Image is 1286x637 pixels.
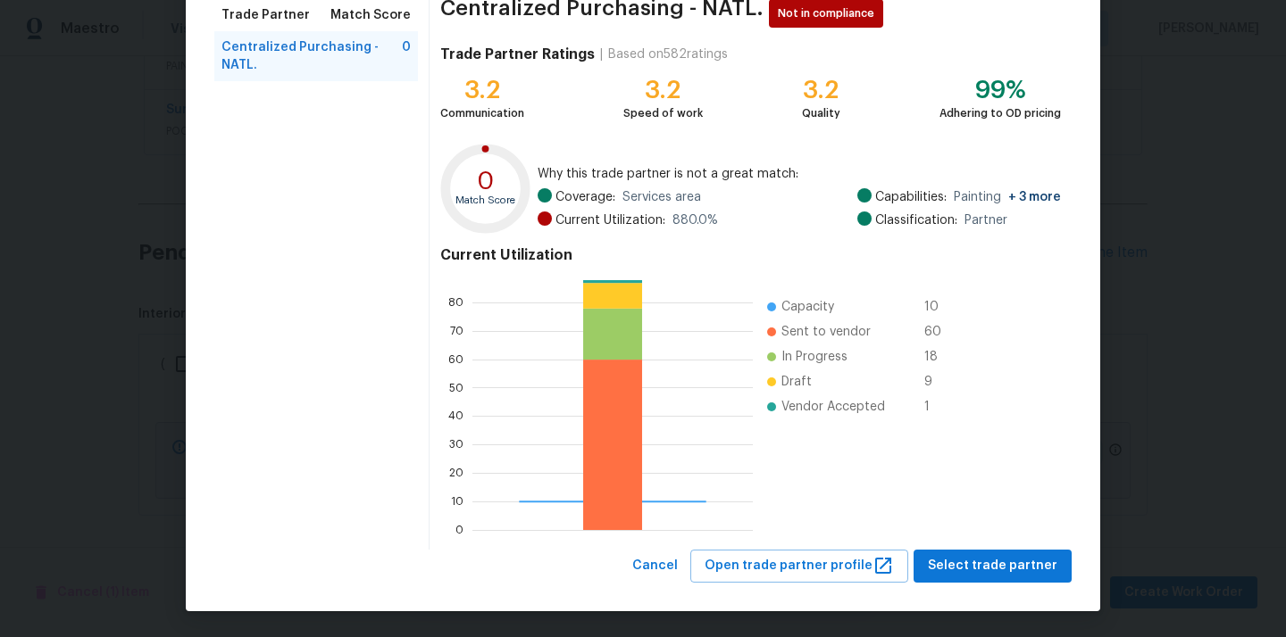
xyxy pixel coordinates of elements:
span: Painting [954,188,1061,206]
div: Based on 582 ratings [608,45,728,63]
text: 40 [448,410,463,421]
span: 10 [924,298,953,316]
div: Quality [802,104,840,122]
span: 880.0 % [672,211,718,229]
span: Coverage: [555,188,615,206]
span: In Progress [781,348,848,366]
span: Current Utilization: [555,211,665,229]
div: | [595,45,608,63]
span: Sent to vendor [781,323,871,341]
span: Why this trade partner is not a great match: [538,165,1061,183]
button: Open trade partner profile [690,550,908,583]
text: 80 [448,297,463,308]
span: Classification: [875,211,957,229]
span: 0 [402,38,411,74]
button: Cancel [625,550,685,583]
span: Partner [964,211,1007,229]
div: Adhering to OD pricing [939,104,1061,122]
span: Match Score [330,6,411,24]
span: Select trade partner [928,555,1057,577]
div: 3.2 [802,81,840,99]
text: 0 [455,525,463,535]
span: Centralized Purchasing - NATL. [221,38,402,74]
text: 50 [449,383,463,393]
text: 20 [449,467,463,478]
span: Cancel [632,555,678,577]
span: Vendor Accepted [781,398,885,416]
span: 60 [924,323,953,341]
span: Not in compliance [778,4,881,22]
span: Open trade partner profile [705,555,894,577]
button: Select trade partner [914,550,1072,583]
span: Trade Partner [221,6,310,24]
h4: Trade Partner Ratings [440,45,595,63]
text: 60 [448,354,463,365]
span: Capacity [781,298,834,316]
span: Draft [781,373,812,391]
span: Capabilities: [875,188,947,206]
text: 0 [477,169,495,194]
div: 99% [939,81,1061,99]
div: 3.2 [440,81,524,99]
div: Communication [440,104,524,122]
div: 3.2 [623,81,703,99]
span: 1 [924,398,953,416]
text: 10 [451,496,463,507]
span: 18 [924,348,953,366]
span: Services area [622,188,701,206]
text: 70 [450,326,463,336]
text: Match Score [455,195,515,205]
span: + 3 more [1008,191,1061,203]
div: Speed of work [623,104,703,122]
span: 9 [924,373,953,391]
h4: Current Utilization [440,246,1061,264]
text: 30 [449,439,463,450]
